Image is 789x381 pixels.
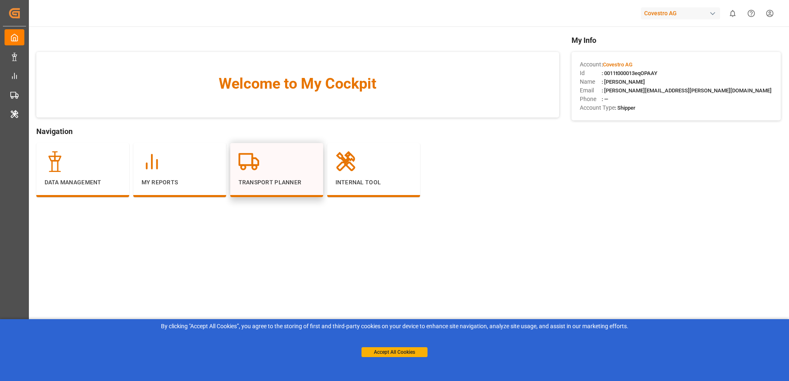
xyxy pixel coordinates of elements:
[602,87,772,94] span: : [PERSON_NAME][EMAIL_ADDRESS][PERSON_NAME][DOMAIN_NAME]
[723,4,742,23] button: show 0 new notifications
[615,105,635,111] span: : Shipper
[580,60,602,69] span: Account
[641,7,720,19] div: Covestro AG
[602,61,633,68] span: :
[602,70,657,76] span: : 0011t000013eqOPAAY
[580,103,615,112] span: Account Type
[572,35,781,46] span: My Info
[36,126,559,137] span: Navigation
[45,178,121,187] p: Data Management
[602,79,645,85] span: : [PERSON_NAME]
[335,178,412,187] p: Internal Tool
[6,322,783,331] div: By clicking "Accept All Cookies”, you agree to the storing of first and third-party cookies on yo...
[580,95,602,103] span: Phone
[142,178,218,187] p: My Reports
[742,4,761,23] button: Help Center
[239,178,315,187] p: Transport Planner
[602,96,608,102] span: : —
[603,61,633,68] span: Covestro AG
[53,73,543,95] span: Welcome to My Cockpit
[580,78,602,86] span: Name
[641,5,723,21] button: Covestro AG
[580,69,602,78] span: Id
[580,86,602,95] span: Email
[361,347,428,357] button: Accept All Cookies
